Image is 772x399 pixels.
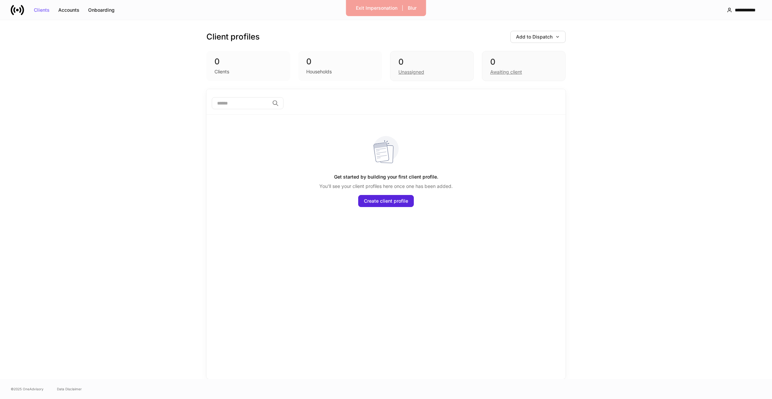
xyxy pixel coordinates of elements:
[516,35,560,39] div: Add to Dispatch
[482,51,566,81] div: 0Awaiting client
[206,31,260,42] h3: Client profiles
[490,57,557,67] div: 0
[319,183,453,190] p: You'll see your client profiles here once one has been added.
[398,69,424,75] div: Unassigned
[398,57,465,67] div: 0
[408,6,416,10] div: Blur
[29,5,54,15] button: Clients
[356,6,397,10] div: Exit Impersonation
[351,3,402,13] button: Exit Impersonation
[11,386,44,392] span: © 2025 OneAdvisory
[490,69,522,75] div: Awaiting client
[403,3,421,13] button: Blur
[510,31,566,43] button: Add to Dispatch
[84,5,119,15] button: Onboarding
[390,51,474,81] div: 0Unassigned
[306,56,374,67] div: 0
[88,8,115,12] div: Onboarding
[58,8,79,12] div: Accounts
[364,199,408,203] div: Create client profile
[34,8,50,12] div: Clients
[214,56,282,67] div: 0
[54,5,84,15] button: Accounts
[214,68,229,75] div: Clients
[334,171,438,183] h5: Get started by building your first client profile.
[57,386,82,392] a: Data Disclaimer
[358,195,414,207] button: Create client profile
[306,68,332,75] div: Households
